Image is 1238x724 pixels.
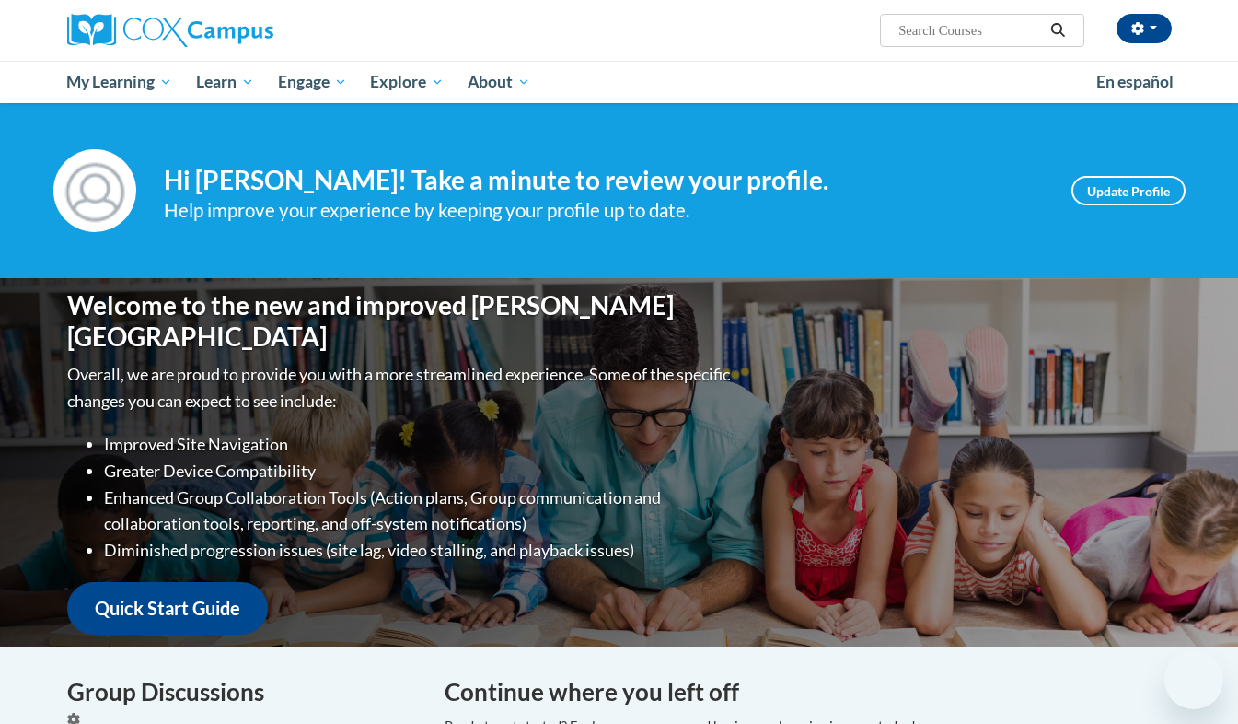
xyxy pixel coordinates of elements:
[456,61,542,103] a: About
[358,61,456,103] a: Explore
[196,71,254,93] span: Learn
[67,14,417,47] a: Cox Campus
[184,61,266,103] a: Learn
[67,582,268,635] a: Quick Start Guide
[40,61,1199,103] div: Main menu
[104,431,735,458] li: Improved Site Navigation
[164,165,1044,196] h4: Hi [PERSON_NAME]! Take a minute to review your profile.
[370,71,444,93] span: Explore
[104,458,735,485] li: Greater Device Compatibility
[278,71,347,93] span: Engage
[897,19,1044,41] input: Search Courses
[1164,650,1223,709] iframe: Button to launch messaging window
[266,61,359,103] a: Engage
[1117,14,1172,43] button: Account Settings
[67,674,417,710] h4: Group Discussions
[1044,19,1071,41] button: Search
[1096,72,1174,91] span: En español
[468,71,530,93] span: About
[66,71,172,93] span: My Learning
[104,537,735,564] li: Diminished progression issues (site lag, video stalling, and playback issues)
[104,485,735,538] li: Enhanced Group Collaboration Tools (Action plans, Group communication and collaboration tools, re...
[53,149,136,232] img: Profile Image
[55,61,185,103] a: My Learning
[445,674,1172,710] h4: Continue where you left off
[1071,176,1186,205] a: Update Profile
[1084,63,1186,101] a: En español
[67,290,735,352] h1: Welcome to the new and improved [PERSON_NAME][GEOGRAPHIC_DATA]
[67,361,735,415] p: Overall, we are proud to provide you with a more streamlined experience. Some of the specific cha...
[67,14,273,47] img: Cox Campus
[164,195,1044,226] div: Help improve your experience by keeping your profile up to date.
